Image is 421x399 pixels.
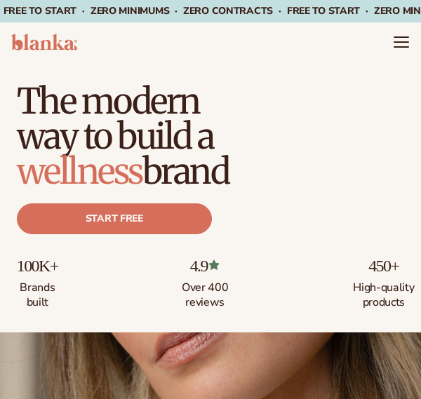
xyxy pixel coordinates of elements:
h1: The modern way to build a brand [17,79,415,189]
p: 450+ [352,257,415,275]
p: Over 400 reviews [173,275,236,310]
span: Free to start · ZERO minimums · ZERO contracts [4,4,287,18]
span: wellness [17,149,142,194]
p: 100K+ [17,257,58,275]
span: · [279,4,281,18]
img: logo [11,34,77,50]
p: High-quality products [352,275,415,310]
p: 4.9 [173,257,236,275]
summary: Menu [393,34,410,50]
a: Start free [17,203,212,234]
p: Brands built [17,275,58,310]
